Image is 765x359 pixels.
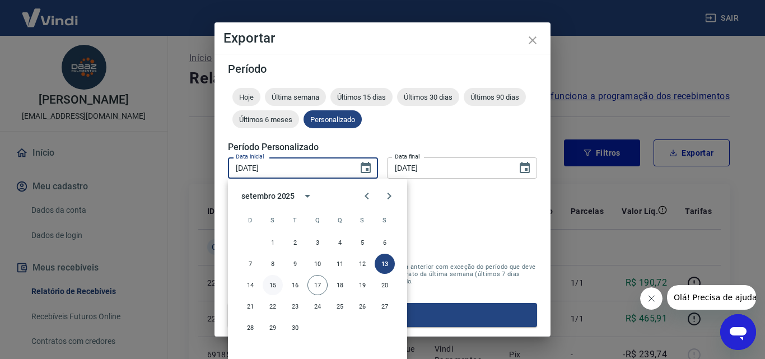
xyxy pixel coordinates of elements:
[464,88,526,106] div: Últimos 90 dias
[395,152,420,161] label: Data final
[375,254,395,274] button: 13
[240,275,260,295] button: 14
[352,296,372,316] button: 26
[330,88,393,106] div: Últimos 15 dias
[223,31,542,45] h4: Exportar
[330,93,393,101] span: Últimos 15 dias
[307,275,328,295] button: 17
[304,115,362,124] span: Personalizado
[330,232,350,253] button: 4
[307,254,328,274] button: 10
[375,296,395,316] button: 27
[352,209,372,231] span: sexta-feira
[7,8,94,17] span: Olá! Precisa de ajuda?
[236,152,264,161] label: Data inicial
[667,285,756,310] iframe: Mensagem da empresa
[397,93,459,101] span: Últimos 30 dias
[720,314,756,350] iframe: Botão para abrir a janela de mensagens
[330,209,350,231] span: quinta-feira
[514,157,536,179] button: Choose date, selected date is 17 de set de 2025
[265,93,326,101] span: Última semana
[232,110,299,128] div: Últimos 6 meses
[240,209,260,231] span: domingo
[352,254,372,274] button: 12
[378,185,400,207] button: Next month
[285,296,305,316] button: 23
[263,232,283,253] button: 1
[307,209,328,231] span: quarta-feira
[263,254,283,274] button: 8
[387,157,509,178] input: DD/MM/YYYY
[263,275,283,295] button: 15
[263,209,283,231] span: segunda-feira
[285,254,305,274] button: 9
[263,318,283,338] button: 29
[285,232,305,253] button: 2
[241,190,295,202] div: setembro 2025
[265,88,326,106] div: Última semana
[228,157,350,178] input: DD/MM/YYYY
[352,232,372,253] button: 5
[640,287,663,310] iframe: Fechar mensagem
[228,142,537,153] h5: Período Personalizado
[356,185,378,207] button: Previous month
[240,296,260,316] button: 21
[307,232,328,253] button: 3
[304,110,362,128] div: Personalizado
[330,296,350,316] button: 25
[240,318,260,338] button: 28
[330,275,350,295] button: 18
[375,232,395,253] button: 6
[397,88,459,106] div: Últimos 30 dias
[298,187,317,206] button: calendar view is open, switch to year view
[232,93,260,101] span: Hoje
[232,115,299,124] span: Últimos 6 meses
[375,209,395,231] span: sábado
[354,157,377,179] button: Choose date, selected date is 13 de set de 2025
[519,27,546,54] button: close
[375,275,395,295] button: 20
[232,88,260,106] div: Hoje
[285,275,305,295] button: 16
[307,296,328,316] button: 24
[263,296,283,316] button: 22
[464,93,526,101] span: Últimos 90 dias
[285,318,305,338] button: 30
[352,275,372,295] button: 19
[285,209,305,231] span: terça-feira
[228,63,537,74] h5: Período
[330,254,350,274] button: 11
[240,254,260,274] button: 7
